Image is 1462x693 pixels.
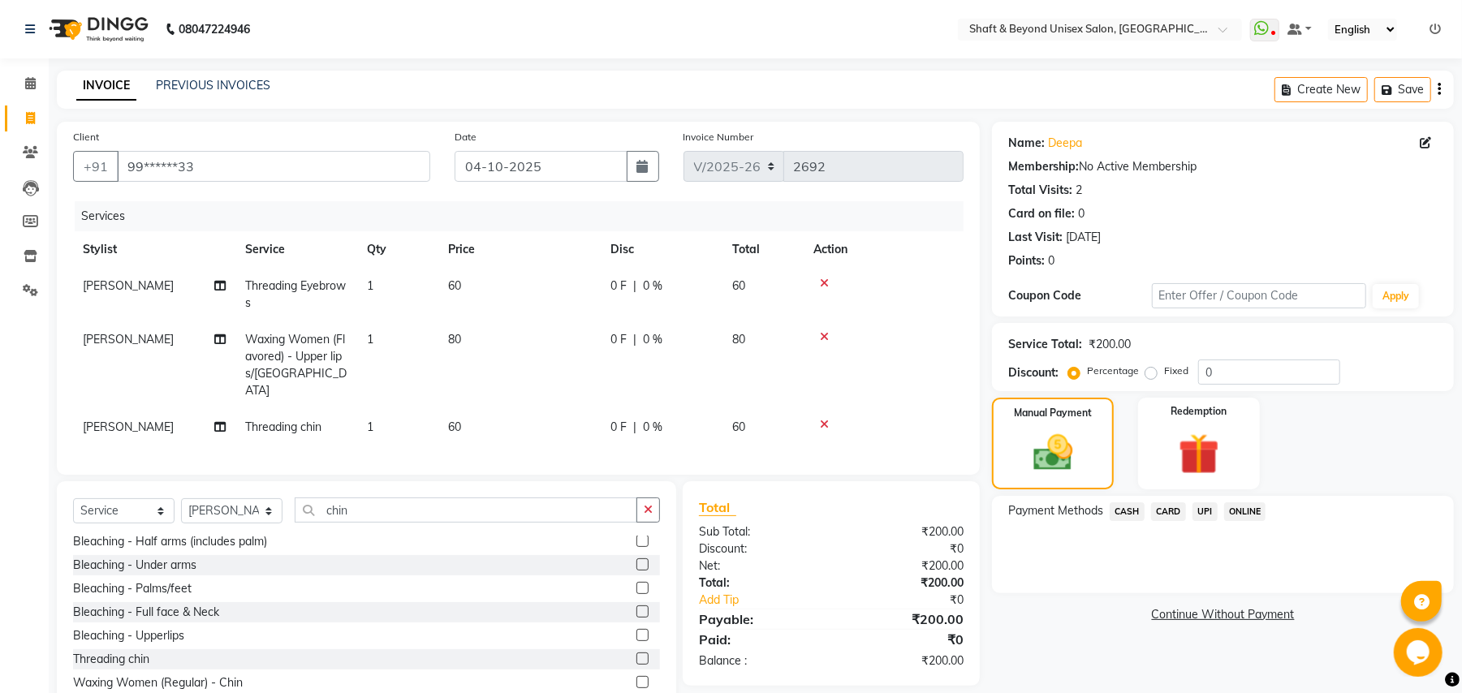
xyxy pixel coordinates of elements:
a: INVOICE [76,71,136,101]
span: 80 [448,332,461,346]
div: Paid: [687,630,831,649]
span: CARD [1151,502,1186,521]
span: Threading chin [245,420,321,434]
span: 0 F [610,278,627,295]
span: Threading Eyebrows [245,278,346,310]
span: 1 [367,278,373,293]
span: | [633,419,636,436]
div: ₹200.00 [831,557,976,575]
span: [PERSON_NAME] [83,420,174,434]
div: [DATE] [1066,229,1101,246]
img: logo [41,6,153,52]
div: Discount: [687,540,831,557]
div: Points: [1008,252,1045,269]
div: Coupon Code [1008,287,1151,304]
div: Payable: [687,609,831,629]
div: ₹0 [831,540,976,557]
span: 0 F [610,331,627,348]
div: ₹200.00 [1089,336,1131,353]
div: ₹200.00 [831,523,976,540]
div: Bleaching - Full face & Neck [73,604,219,621]
div: Service Total: [1008,336,1082,353]
label: Date [455,130,477,144]
img: _cash.svg [1021,430,1085,476]
button: Apply [1373,284,1419,308]
label: Manual Payment [1014,406,1092,420]
label: Invoice Number [684,130,754,144]
div: Threading chin [73,651,149,668]
div: Card on file: [1008,205,1075,222]
button: Save [1374,77,1431,102]
button: +91 [73,151,119,182]
div: No Active Membership [1008,158,1438,175]
th: Qty [357,231,438,268]
span: [PERSON_NAME] [83,332,174,346]
span: 1 [367,420,373,434]
div: Waxing Women (Regular) - Chin [73,674,243,691]
div: Services [75,201,976,231]
div: Net: [687,557,831,575]
div: Name: [1008,135,1045,152]
span: Total [699,499,736,516]
div: Bleaching - Half arms (includes palm) [73,533,267,550]
div: ₹0 [856,592,976,609]
span: 60 [448,420,461,434]
label: Fixed [1164,364,1188,378]
input: Enter Offer / Coupon Code [1152,283,1366,308]
b: 08047224946 [179,6,250,52]
span: 60 [732,420,745,434]
span: Waxing Women (Flavored) - Upper lips/[GEOGRAPHIC_DATA] [245,332,347,398]
div: Bleaching - Upperlips [73,627,184,644]
th: Disc [601,231,722,268]
th: Stylist [73,231,235,268]
div: Total: [687,575,831,592]
span: ONLINE [1224,502,1266,521]
iframe: chat widget [1394,628,1446,677]
th: Action [804,231,964,268]
span: 0 F [610,419,627,436]
button: Create New [1274,77,1368,102]
div: 0 [1078,205,1085,222]
label: Percentage [1087,364,1139,378]
span: Payment Methods [1008,502,1103,519]
div: Total Visits: [1008,182,1072,199]
th: Price [438,231,601,268]
input: Search or Scan [295,497,637,523]
span: 0 % [643,278,662,295]
span: | [633,331,636,348]
span: CASH [1110,502,1145,521]
span: 0 % [643,419,662,436]
div: Balance : [687,652,831,669]
span: 60 [732,278,745,293]
div: ₹0 [831,630,976,649]
div: Last Visit: [1008,229,1063,246]
div: ₹200.00 [831,575,976,592]
span: UPI [1192,502,1218,521]
span: | [633,278,636,295]
div: 0 [1048,252,1054,269]
th: Total [722,231,804,268]
img: _gift.svg [1166,428,1232,480]
th: Service [235,231,357,268]
a: Deepa [1048,135,1082,152]
span: 60 [448,278,461,293]
div: Bleaching - Palms/feet [73,580,192,597]
div: Discount: [1008,364,1059,381]
a: Add Tip [687,592,856,609]
a: Continue Without Payment [995,606,1451,623]
div: Bleaching - Under arms [73,557,196,574]
span: [PERSON_NAME] [83,278,174,293]
span: 80 [732,332,745,346]
div: Sub Total: [687,523,831,540]
a: PREVIOUS INVOICES [156,78,270,93]
span: 0 % [643,331,662,348]
div: ₹200.00 [831,652,976,669]
label: Redemption [1171,404,1227,419]
div: Membership: [1008,158,1079,175]
div: 2 [1076,182,1082,199]
span: 1 [367,332,373,346]
label: Client [73,130,99,144]
div: ₹200.00 [831,609,976,629]
input: Search by Name/Mobile/Email/Code [117,151,430,182]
